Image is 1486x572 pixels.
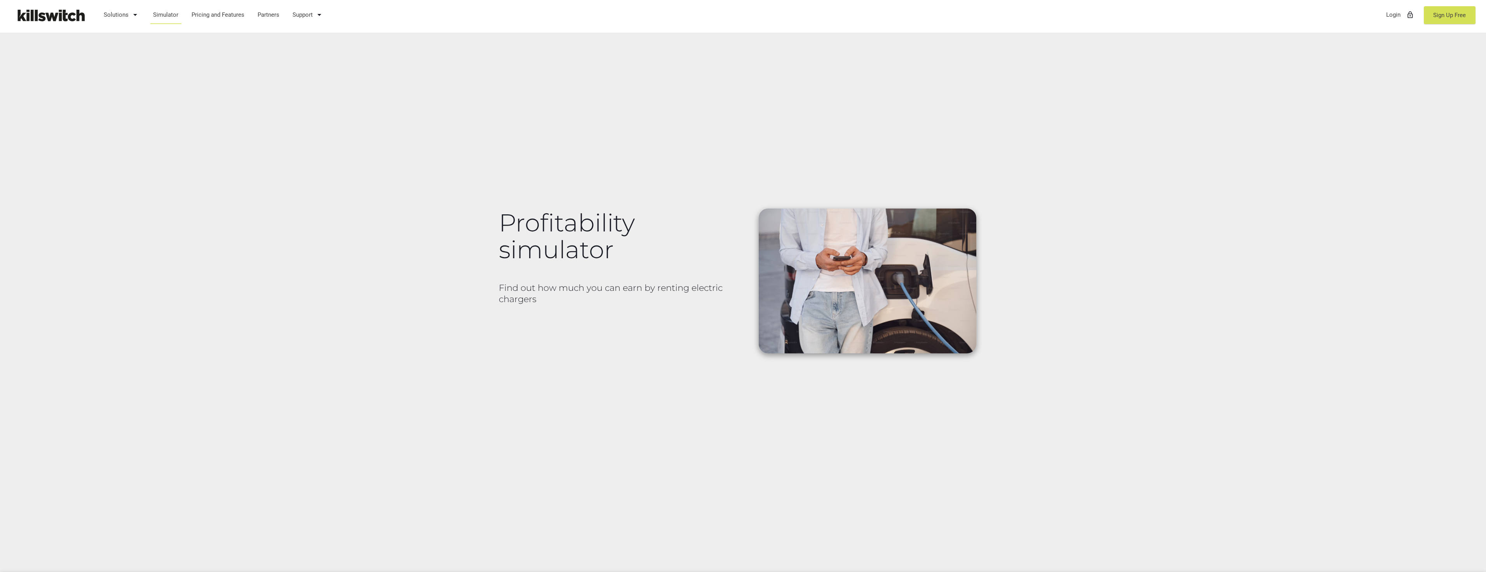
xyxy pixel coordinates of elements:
[1383,5,1418,25] a: Loginlock_outline
[254,5,283,25] a: Partners
[188,5,248,25] a: Pricing and Features
[12,6,89,25] img: Killswitch
[499,282,739,304] h2: Find out how much you can earn by renting electric chargers
[759,209,976,353] img: Men charging his vehicle from EV charger with integrated payments
[289,5,328,25] a: Support
[499,209,739,263] h1: Profitability simulator
[1424,6,1476,24] a: Sign Up Free
[1406,5,1414,24] i: lock_outline
[131,5,140,24] i: arrow_drop_down
[315,5,324,24] i: arrow_drop_down
[100,5,144,25] a: Solutions
[150,5,182,25] a: Simulator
